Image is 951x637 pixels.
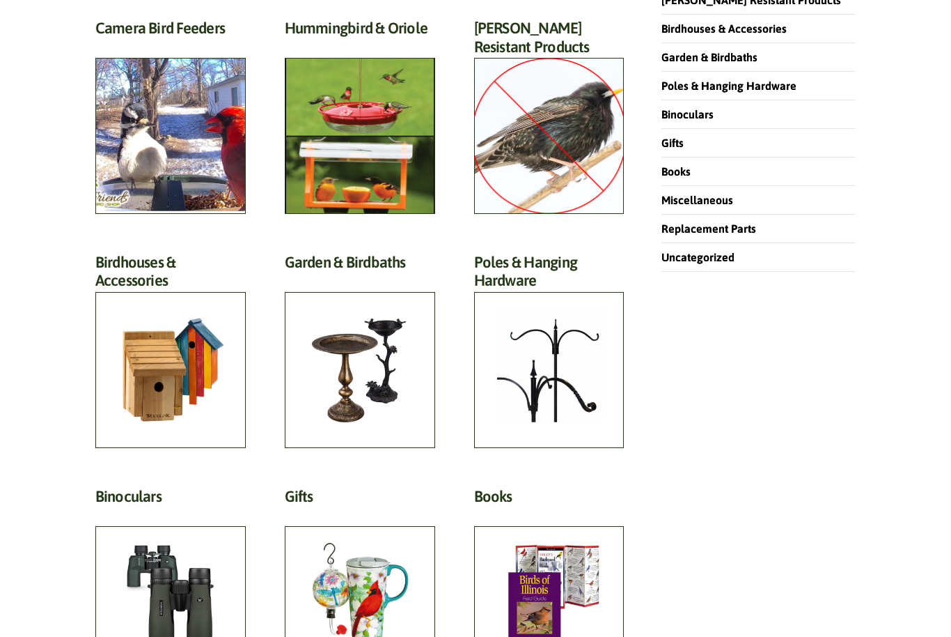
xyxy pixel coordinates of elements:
a: Visit product category Starling Resistant Products [474,19,624,214]
h2: Camera Bird Feeders [95,19,246,45]
h2: Poles & Hanging Hardware [474,253,624,298]
a: Visit product category Garden & Birdbaths [285,253,435,448]
h2: Hummingbird & Oriole [285,19,435,45]
a: Replacement Parts [661,222,756,235]
a: Visit product category Poles & Hanging Hardware [474,253,624,448]
a: Garden & Birdbaths [661,51,757,63]
a: Binoculars [661,108,714,121]
h2: Birdhouses & Accessories [95,253,246,298]
a: Uncategorized [661,251,734,263]
h2: Garden & Birdbaths [285,253,435,279]
a: Poles & Hanging Hardware [661,79,796,92]
h2: Books [474,487,624,513]
a: Gifts [661,137,684,149]
a: Books [661,165,691,178]
a: Visit product category Hummingbird & Oriole [285,19,435,214]
h2: [PERSON_NAME] Resistant Products [474,19,624,63]
a: Visit product category Birdhouses & Accessories [95,253,246,448]
a: Visit product category Camera Bird Feeders [95,19,246,214]
h2: Gifts [285,487,435,513]
a: Birdhouses & Accessories [661,22,787,35]
h2: Binoculars [95,487,246,513]
a: Miscellaneous [661,194,733,206]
